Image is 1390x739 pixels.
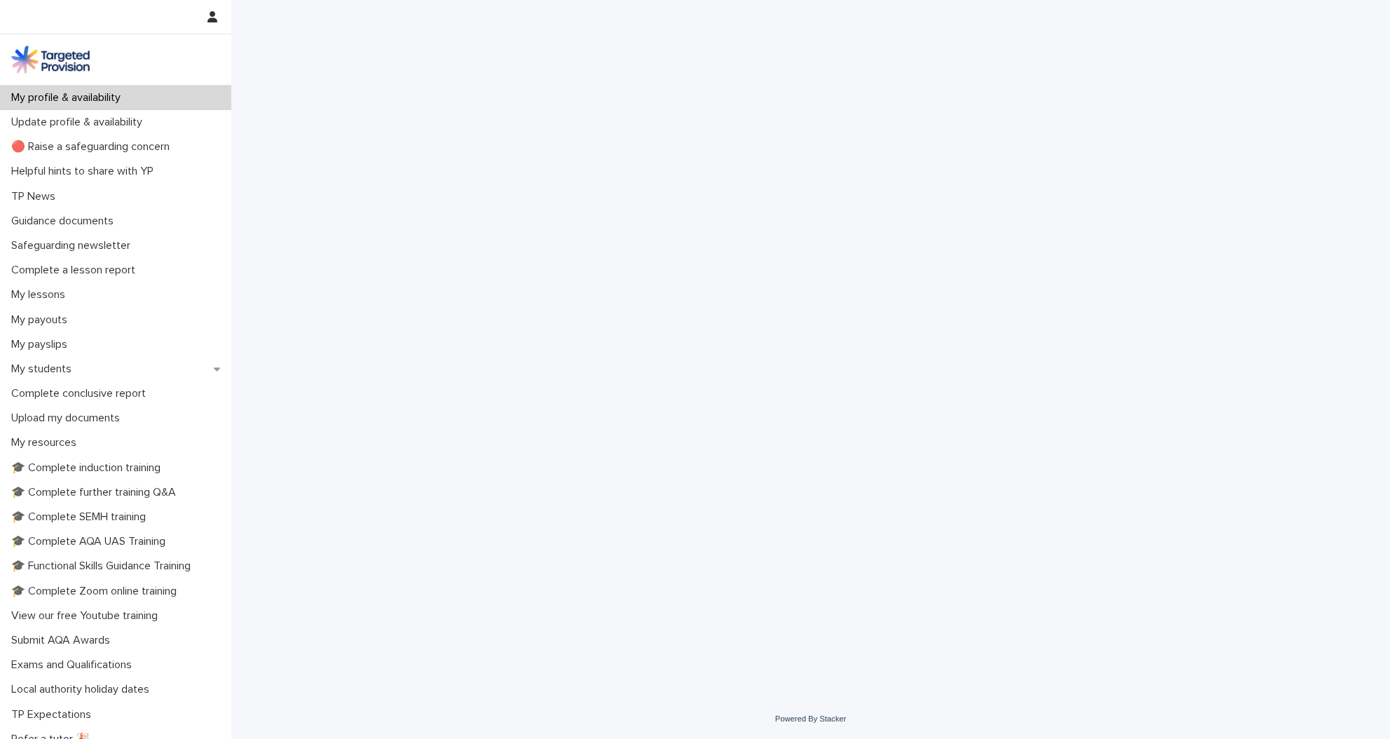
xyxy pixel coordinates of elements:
[6,634,121,647] p: Submit AQA Awards
[6,140,181,154] p: 🔴 Raise a safeguarding concern
[6,91,132,104] p: My profile & availability
[6,560,202,573] p: 🎓 Functional Skills Guidance Training
[6,264,147,277] p: Complete a lesson report
[6,412,131,425] p: Upload my documents
[6,658,143,672] p: Exams and Qualifications
[6,338,79,351] p: My payslips
[6,461,172,475] p: 🎓 Complete induction training
[6,609,169,623] p: View our free Youtube training
[6,683,161,696] p: Local authority holiday dates
[11,46,90,74] img: M5nRWzHhSzIhMunXDL62
[6,239,142,252] p: Safeguarding newsletter
[6,362,83,376] p: My students
[6,436,88,449] p: My resources
[6,535,177,548] p: 🎓 Complete AQA UAS Training
[6,585,188,598] p: 🎓 Complete Zoom online training
[6,708,102,721] p: TP Expectations
[775,714,846,723] a: Powered By Stacker
[6,190,67,203] p: TP News
[6,313,79,327] p: My payouts
[6,387,157,400] p: Complete conclusive report
[6,486,187,499] p: 🎓 Complete further training Q&A
[6,116,154,129] p: Update profile & availability
[6,215,125,228] p: Guidance documents
[6,510,157,524] p: 🎓 Complete SEMH training
[6,288,76,301] p: My lessons
[6,165,165,178] p: Helpful hints to share with YP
